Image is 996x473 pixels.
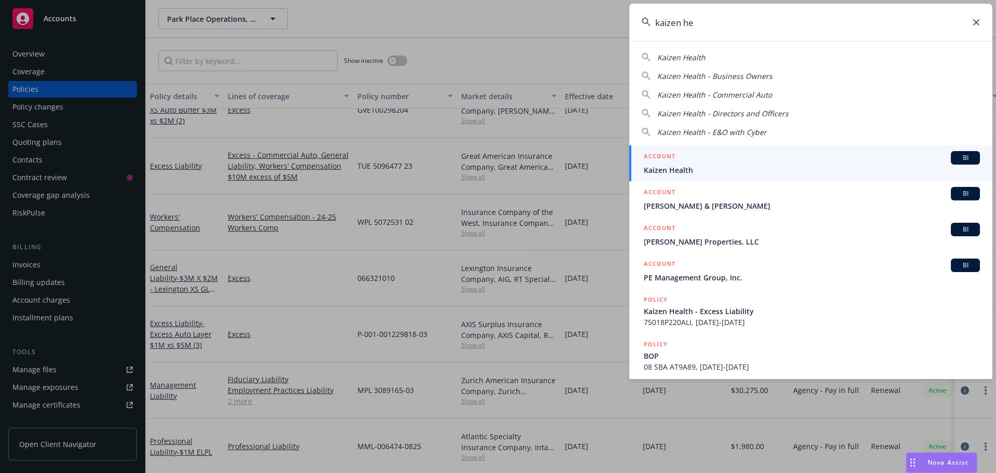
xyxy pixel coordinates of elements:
[906,452,977,473] button: Nova Assist
[644,223,675,235] h5: ACCOUNT
[629,217,992,253] a: ACCOUNTBI[PERSON_NAME] Properties, LLC
[629,253,992,289] a: ACCOUNTBIPE Management Group, Inc.
[644,317,980,328] span: 75018P220ALI, [DATE]-[DATE]
[657,109,789,118] span: Kaizen Health - Directors and Officers
[955,153,976,163] span: BI
[644,272,980,283] span: PE Management Group, Inc.
[644,306,980,317] span: Kaizen Health - Excess Liability
[657,71,772,81] span: Kaizen Health - Business Owners
[644,350,980,361] span: BOP
[644,151,675,164] h5: ACCOUNT
[629,289,992,333] a: POLICYKaizen Health - Excess Liability75018P220ALI, [DATE]-[DATE]
[928,458,969,467] span: Nova Assist
[955,261,976,270] span: BI
[906,453,919,472] div: Drag to move
[629,4,992,41] input: Search...
[657,90,772,100] span: Kaizen Health - Commercial Auto
[644,259,675,271] h5: ACCOUNT
[955,225,976,234] span: BI
[644,294,668,305] h5: POLICY
[644,200,980,211] span: [PERSON_NAME] & [PERSON_NAME]
[644,339,668,349] h5: POLICY
[955,189,976,198] span: BI
[657,127,767,137] span: Kaizen Health - E&O with Cyber
[644,236,980,247] span: [PERSON_NAME] Properties, LLC
[629,181,992,217] a: ACCOUNTBI[PERSON_NAME] & [PERSON_NAME]
[644,187,675,199] h5: ACCOUNT
[629,145,992,181] a: ACCOUNTBIKaizen Health
[644,165,980,175] span: Kaizen Health
[644,361,980,372] span: 08 SBA AT9A89, [DATE]-[DATE]
[629,333,992,378] a: POLICYBOP08 SBA AT9A89, [DATE]-[DATE]
[657,52,706,62] span: Kaizen Health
